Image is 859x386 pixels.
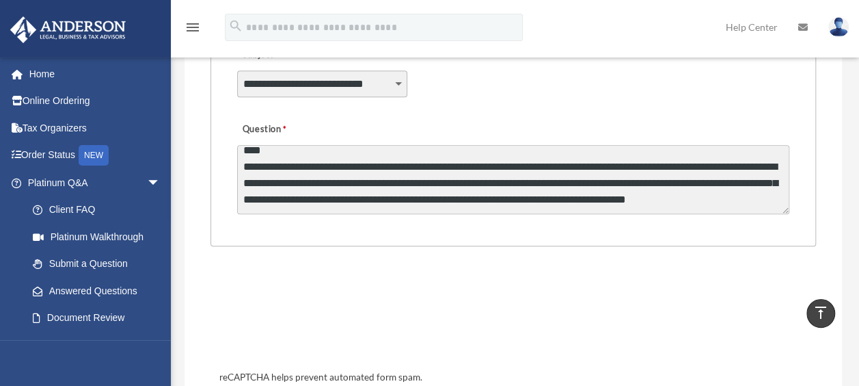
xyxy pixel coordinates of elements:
[19,196,181,224] a: Client FAQ
[10,169,181,196] a: Platinum Q&Aarrow_drop_down
[10,142,181,170] a: Order StatusNEW
[10,114,181,142] a: Tax Organizers
[806,299,835,328] a: vertical_align_top
[19,305,181,332] a: Document Review
[185,19,201,36] i: menu
[6,16,130,43] img: Anderson Advisors Platinum Portal
[19,250,174,278] a: Submit a Question
[19,331,181,375] a: Platinum Knowledge Room
[10,88,181,115] a: Online Ordering
[19,223,181,250] a: Platinum Walkthrough
[79,145,109,166] div: NEW
[215,289,422,342] iframe: reCAPTCHA
[10,60,181,88] a: Home
[185,24,201,36] a: menu
[19,277,181,305] a: Answered Questions
[147,169,174,197] span: arrow_drop_down
[228,18,243,34] i: search
[813,305,829,321] i: vertical_align_top
[237,120,343,139] label: Question
[213,370,813,386] div: reCAPTCHA helps prevent automated form spam.
[828,17,849,37] img: User Pic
